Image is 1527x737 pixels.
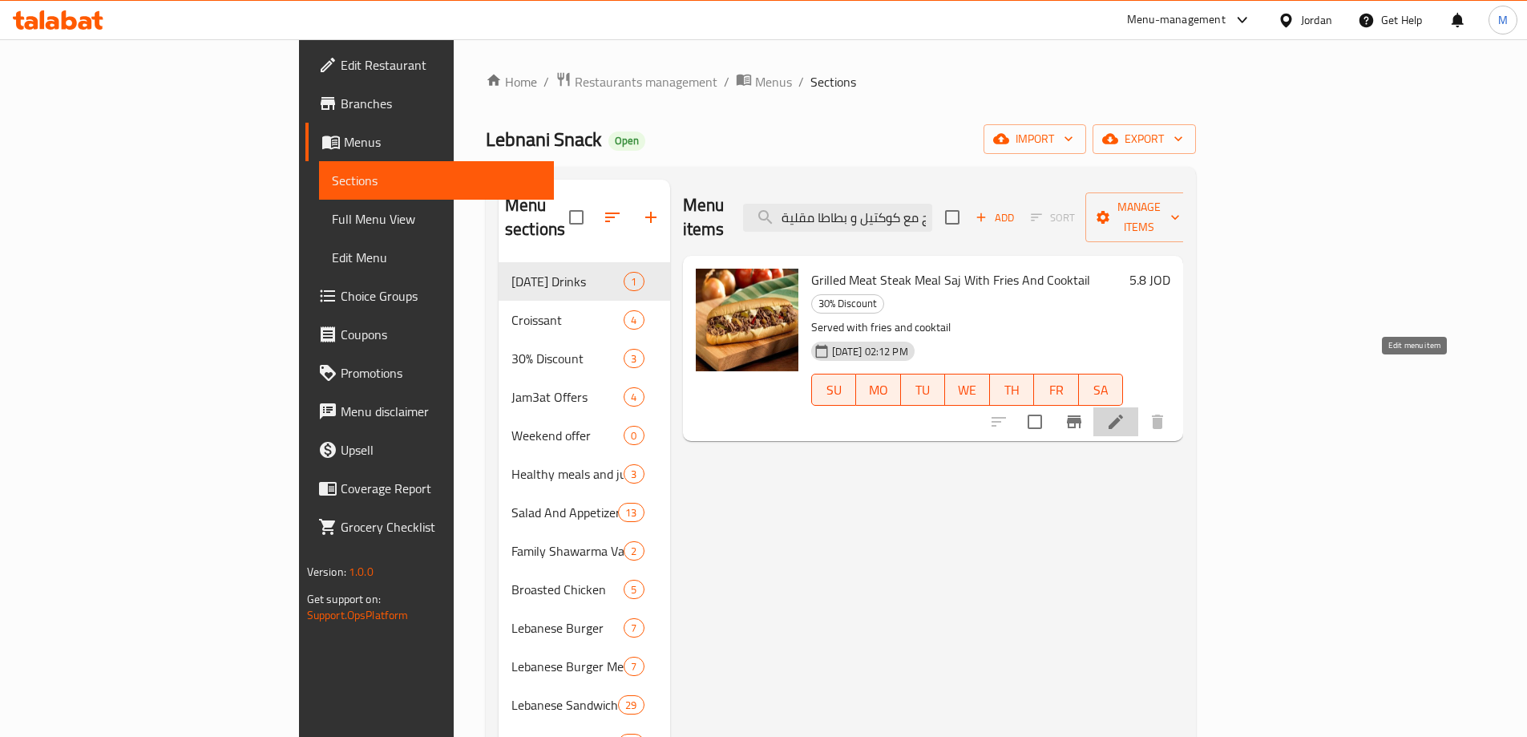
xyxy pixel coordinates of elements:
span: 3 [624,351,643,366]
span: 4 [624,313,643,328]
span: Select section first [1020,205,1085,230]
span: Coverage Report [341,479,541,498]
div: Croissant4 [499,301,670,339]
span: Sections [810,72,856,91]
span: [DATE] 02:12 PM [826,344,915,359]
div: Open [608,132,645,151]
span: Grilled Meat Steak Meal Saj With Fries And Cooktail [811,268,1090,292]
span: Menus [344,132,541,152]
div: Broasted Chicken [511,580,624,599]
span: Full Menu View [332,209,541,229]
button: Branch-specific-item [1055,403,1093,441]
button: import [984,124,1086,154]
span: [DATE] Drinks [511,272,624,291]
li: / [798,72,804,91]
span: Branches [341,94,541,113]
span: Edit Menu [332,248,541,267]
a: Branches [305,84,554,123]
button: TH [990,374,1035,406]
span: 7 [624,621,643,636]
span: Edit Restaurant [341,55,541,75]
span: Add item [969,205,1020,230]
div: Lebanese Burger Meal7 [499,647,670,686]
span: Open [608,134,645,148]
span: Restaurants management [575,72,717,91]
div: Lebanese Burger7 [499,609,670,647]
div: Weekend offer0 [499,416,670,455]
span: SA [1085,379,1117,402]
div: items [618,503,644,522]
div: items [624,272,644,291]
span: 29 [619,698,643,713]
span: 1 [624,274,643,290]
input: search [743,204,932,232]
span: 30% Discount [511,349,624,368]
span: 4 [624,390,643,405]
span: Lebnani Snack [486,121,602,157]
div: Menu-management [1127,10,1226,30]
a: Coupons [305,315,554,354]
span: SU [818,379,850,402]
div: Salad And Appetizers13 [499,493,670,532]
div: items [624,387,644,407]
span: Select section [935,200,969,234]
div: [DATE] Drinks1 [499,262,670,301]
span: Jam3at Offers [511,387,624,407]
div: items [624,426,644,445]
span: 5 [624,582,643,597]
div: items [624,580,644,599]
p: Served with fries and cooktail [811,318,1124,338]
div: Ramadan Drinks [511,272,624,291]
span: Select all sections [559,200,593,234]
div: 30% Discount3 [499,339,670,378]
div: Weekend offer [511,426,624,445]
span: Croissant [511,310,624,330]
span: Healthy meals and juice [511,464,624,484]
div: items [624,657,644,676]
div: 30% Discount [811,294,884,314]
a: Menu disclaimer [305,392,554,431]
span: Choice Groups [341,286,541,306]
div: Family Shawarma Value Meal2 [499,532,670,570]
div: Healthy meals and juice3 [499,455,670,493]
a: Edit Menu [319,238,554,277]
span: Add [973,209,1016,227]
div: Family Shawarma Value Meal [511,541,624,561]
h2: Menu items [683,193,725,241]
div: Jordan [1301,11,1332,29]
div: Lebanese Sandwiches And Saj29 [499,686,670,724]
a: Upsell [305,431,554,469]
span: Sort sections [593,198,632,237]
span: 3 [624,467,643,482]
span: Lebanese Sandwiches And Saj [511,695,618,715]
span: 13 [619,505,643,520]
div: items [624,464,644,484]
button: Add section [632,198,670,237]
button: SU [811,374,856,406]
span: TU [907,379,939,402]
h6: 5.8 JOD [1129,269,1170,291]
div: Broasted Chicken5 [499,570,670,609]
span: Manage items [1098,197,1180,237]
span: WE [951,379,984,402]
a: Restaurants management [555,71,717,92]
a: Grocery Checklist [305,508,554,546]
a: Menus [736,71,792,92]
span: 7 [624,659,643,674]
div: Salad And Appetizers [511,503,618,522]
img: Grilled Meat Steak Meal Saj With Fries And Cooktail [696,269,798,371]
button: FR [1034,374,1079,406]
a: Promotions [305,354,554,392]
span: Lebanese Burger Meal [511,657,624,676]
span: MO [862,379,895,402]
a: Full Menu View [319,200,554,238]
div: Lebanese Burger [511,618,624,638]
span: Sections [332,171,541,190]
span: M [1498,11,1508,29]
